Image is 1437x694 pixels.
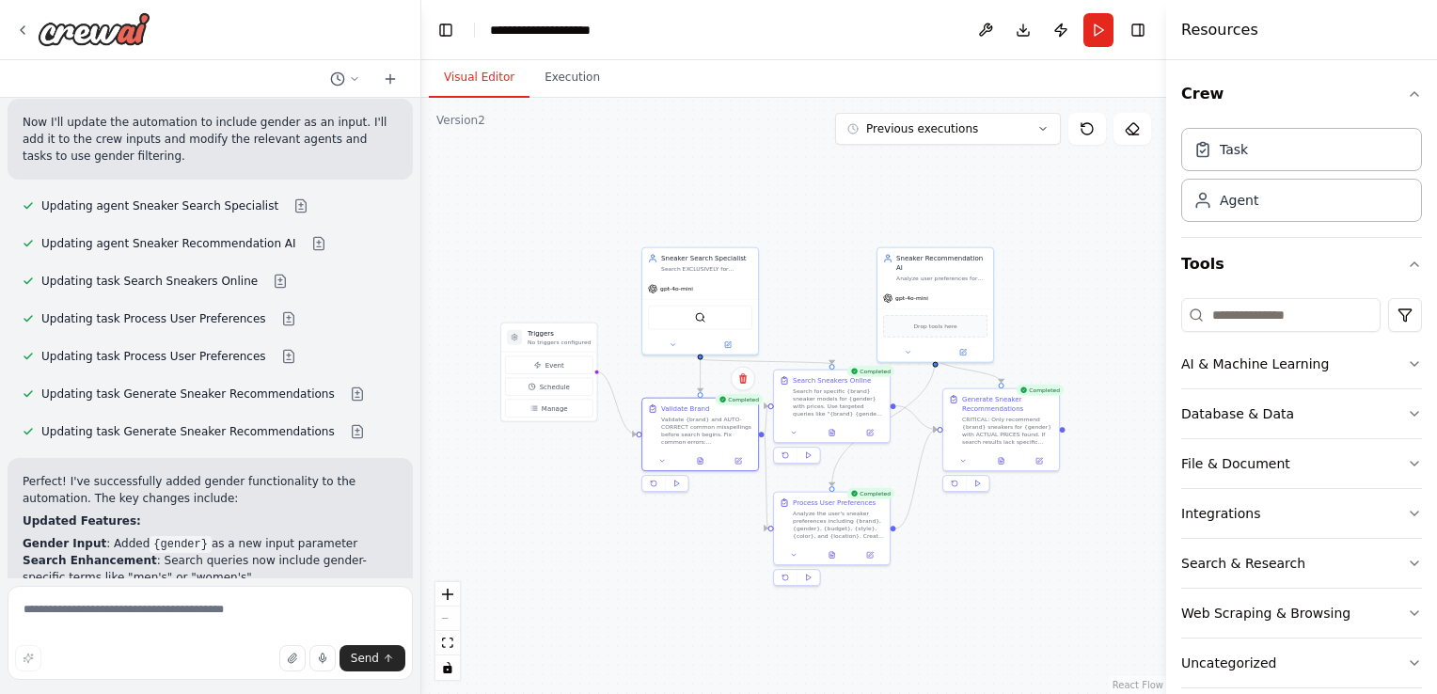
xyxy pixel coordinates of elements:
[23,114,398,165] p: Now I'll update the automation to include gender as an input. I'll add it to the crew inputs and ...
[23,552,398,586] li: : Search queries now include gender-specific terms like "men's" or "women's"
[38,12,150,46] img: Logo
[1181,19,1258,41] h4: Resources
[931,357,1006,383] g: Edge from 7b4b7f53-b725-407e-b735-63451204f22c to e721b514-737f-42fd-8320-43c9c1c8da5c
[1181,120,1422,237] div: Crew
[540,382,570,391] span: Schedule
[435,631,460,655] button: fit view
[528,339,591,346] p: No triggers configured
[1181,339,1422,388] button: AI & Machine Learning
[773,492,891,591] div: CompletedProcess User PreferencesAnalyze the user's sneaker preferences including {brand}, {gende...
[896,254,987,273] div: Sneaker Recommendation AI
[696,355,837,369] g: Edge from f699d680-8633-499a-844e-a307cfce3481 to 289a03e9-daab-4693-b56c-609b21303370
[23,473,398,507] p: Perfect! I've successfully added gender functionality to the automation. The key changes include:
[23,537,106,550] strong: Gender Input
[962,395,1053,414] div: Generate Sneaker Recommendations
[375,68,405,90] button: Start a new chat
[942,388,1060,497] div: CompletedGenerate Sneaker RecommendationsCRITICAL: Only recommend {brand} sneakers for {gender} w...
[896,275,987,282] div: Analyze user preferences for {brand}, {gender}, {budget}, {style}, {color}, and {location}, then ...
[323,68,368,90] button: Switch to previous chat
[41,386,335,402] span: Updating task Generate Sneaker Recommendations
[793,498,876,508] div: Process User Preferences
[866,121,978,136] span: Previous executions
[812,427,851,438] button: View output
[41,198,278,213] span: Updating agent Sneaker Search Specialist
[1181,504,1260,523] div: Integrations
[545,360,564,370] span: Event
[505,356,592,374] button: Event
[279,645,306,671] button: Upload files
[876,247,994,363] div: Sneaker Recommendation AIAnalyze user preferences for {brand}, {gender}, {budget}, {style}, {colo...
[1220,140,1248,159] div: Task
[758,430,773,533] g: Edge from dab08c10-5b3a-4702-bc26-f4b79742ffa3 to 67c04864-c10b-425c-bc9f-5e53cc4e1249
[505,378,592,396] button: Schedule
[23,554,157,567] strong: Search Enhancement
[758,402,773,439] g: Edge from dab08c10-5b3a-4702-bc26-f4b79742ffa3 to 289a03e9-daab-4693-b56c-609b21303370
[981,455,1020,466] button: View output
[1181,589,1422,638] button: Web Scraping & Browsing
[722,455,754,466] button: Open in side panel
[641,247,759,355] div: Sneaker Search SpecialistSearch EXCLUSIVELY for {brand} sneakers for {gender} within realistic pr...
[731,367,755,391] button: Delete node
[695,312,706,323] img: SerperDevTool
[1023,455,1055,466] button: Open in side panel
[596,367,637,439] g: Edge from triggers to dab08c10-5b3a-4702-bc26-f4b79742ffa3
[23,514,141,528] strong: Updated Features:
[812,549,851,560] button: View output
[1181,68,1422,120] button: Crew
[433,17,459,43] button: Hide left sidebar
[846,366,894,377] div: Completed
[696,359,705,392] g: Edge from f699d680-8633-499a-844e-a307cfce3481 to dab08c10-5b3a-4702-bc26-f4b79742ffa3
[1181,639,1422,687] button: Uncategorized
[505,400,592,418] button: Manage
[41,424,335,439] span: Updating task Generate Sneaker Recommendations
[1181,439,1422,488] button: File & Document
[937,347,990,358] button: Open in side panel
[913,322,956,331] span: Drop tools here
[896,402,938,434] g: Edge from 289a03e9-daab-4693-b56c-609b21303370 to e721b514-737f-42fd-8320-43c9c1c8da5c
[435,582,460,680] div: React Flow controls
[895,294,928,302] span: gpt-4o-mini
[436,113,485,128] div: Version 2
[661,404,709,414] div: Validate Brand
[715,394,763,405] div: Completed
[1181,554,1305,573] div: Search & Research
[661,416,752,446] div: Validate {brand} and AUTO-CORRECT common misspellings before search begins. Fix common errors: "A...
[661,265,752,273] div: Search EXCLUSIVELY for {brand} sneakers for {gender} within realistic price ranges. For budgets u...
[500,323,597,422] div: TriggersNo triggers configuredEventScheduleManage
[435,655,460,680] button: toggle interactivity
[1181,238,1422,291] button: Tools
[15,645,41,671] button: Improve this prompt
[309,645,336,671] button: Click to speak your automation idea
[1220,191,1258,210] div: Agent
[680,455,719,466] button: View output
[1125,17,1151,43] button: Hide right sidebar
[351,651,379,666] span: Send
[661,254,752,263] div: Sneaker Search Specialist
[1113,680,1163,690] a: React Flow attribution
[429,58,529,98] button: Visual Editor
[1181,489,1422,538] button: Integrations
[1181,454,1290,473] div: File & Document
[490,21,624,39] nav: breadcrumb
[1016,385,1064,396] div: Completed
[854,549,886,560] button: Open in side panel
[1181,604,1350,623] div: Web Scraping & Browsing
[1181,539,1422,588] button: Search & Research
[435,582,460,607] button: zoom in
[660,285,693,292] span: gpt-4o-mini
[793,376,871,386] div: Search Sneakers Online
[340,645,405,671] button: Send
[1181,654,1276,672] div: Uncategorized
[150,536,212,553] code: {gender}
[854,427,886,438] button: Open in side panel
[529,58,615,98] button: Execution
[835,113,1061,145] button: Previous executions
[1181,355,1329,373] div: AI & Machine Learning
[23,535,398,552] li: : Added as a new input parameter
[1181,389,1422,438] button: Database & Data
[542,403,568,413] span: Manage
[702,339,755,351] button: Open in side panel
[41,311,266,326] span: Updating task Process User Preferences
[846,488,894,499] div: Completed
[41,349,266,364] span: Updating task Process User Preferences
